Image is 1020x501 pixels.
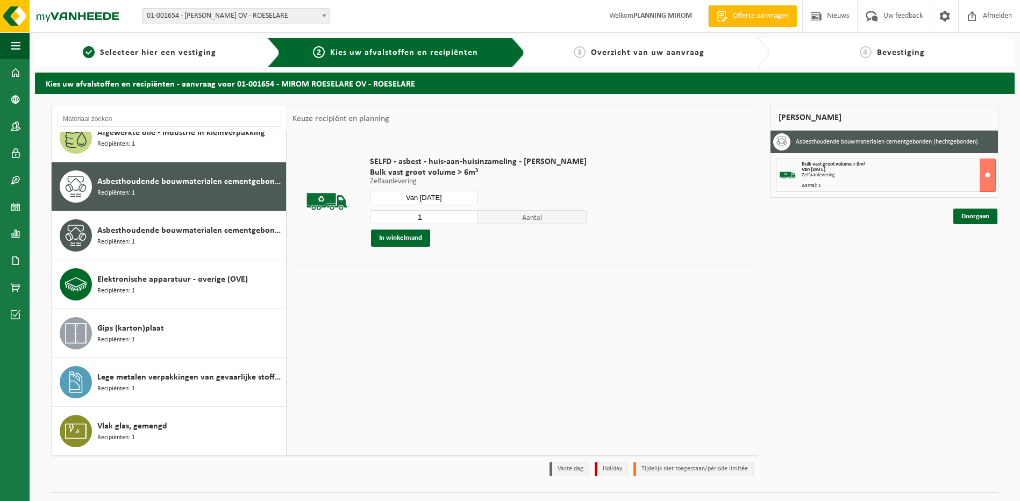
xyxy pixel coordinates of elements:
span: Recipiënten: 1 [97,188,135,198]
div: Aantal: 1 [802,183,996,189]
strong: Van [DATE] [802,167,825,173]
span: Recipiënten: 1 [97,286,135,296]
button: Elektronische apparatuur - overige (OVE) Recipiënten: 1 [52,260,287,309]
span: 1 [83,46,95,58]
span: 4 [860,46,872,58]
span: SELFD - asbest - huis-aan-huisinzameling - [PERSON_NAME] [370,156,587,167]
strong: PLANNING MIROM [633,12,692,20]
span: Recipiënten: 1 [97,139,135,149]
span: Asbesthoudende bouwmaterialen cementgebonden met isolatie(hechtgebonden) [97,224,283,237]
span: 2 [313,46,325,58]
span: Recipiënten: 1 [97,237,135,247]
span: Recipiënten: 1 [97,335,135,345]
span: Kies uw afvalstoffen en recipiënten [330,48,478,57]
div: Keuze recipiënt en planning [287,105,395,132]
span: Recipiënten: 1 [97,384,135,394]
li: Holiday [595,462,628,476]
span: Bulk vast groot volume > 6m³ [370,167,587,178]
span: 3 [574,46,586,58]
button: Vlak glas, gemengd Recipiënten: 1 [52,407,287,455]
span: Recipiënten: 1 [97,433,135,443]
span: Offerte aanvragen [730,11,791,22]
span: Selecteer hier een vestiging [100,48,216,57]
div: Zelfaanlevering [802,173,996,178]
button: In winkelmand [371,230,430,247]
button: Asbesthoudende bouwmaterialen cementgebonden (hechtgebonden) Recipiënten: 1 [52,162,287,211]
span: Aantal [478,210,587,224]
span: Elektronische apparatuur - overige (OVE) [97,273,248,286]
span: Bulk vast groot volume > 6m³ [802,161,865,167]
li: Tijdelijk niet toegestaan/période limitée [633,462,754,476]
h2: Kies uw afvalstoffen en recipiënten - aanvraag voor 01-001654 - MIROM ROESELARE OV - ROESELARE [35,73,1015,94]
h3: Asbesthoudende bouwmaterialen cementgebonden (hechtgebonden) [796,133,978,151]
button: Asbesthoudende bouwmaterialen cementgebonden met isolatie(hechtgebonden) Recipiënten: 1 [52,211,287,260]
span: Overzicht van uw aanvraag [591,48,704,57]
span: 01-001654 - MIROM ROESELARE OV - ROESELARE [142,8,330,24]
a: Offerte aanvragen [708,5,797,27]
button: Afgewerkte olie - industrie in kleinverpakking Recipiënten: 1 [52,113,287,162]
span: Gips (karton)plaat [97,322,164,335]
div: [PERSON_NAME] [770,105,999,131]
li: Vaste dag [550,462,589,476]
button: Gips (karton)plaat Recipiënten: 1 [52,309,287,358]
button: Lege metalen verpakkingen van gevaarlijke stoffen Recipiënten: 1 [52,358,287,407]
span: Vlak glas, gemengd [97,420,167,433]
span: Asbesthoudende bouwmaterialen cementgebonden (hechtgebonden) [97,175,283,188]
p: Zelfaanlevering [370,178,587,185]
input: Materiaal zoeken [57,111,281,127]
span: Afgewerkte olie - industrie in kleinverpakking [97,126,265,139]
a: Doorgaan [953,209,997,224]
span: Bevestiging [877,48,925,57]
span: Lege metalen verpakkingen van gevaarlijke stoffen [97,371,283,384]
a: 1Selecteer hier een vestiging [40,46,259,59]
input: Selecteer datum [370,191,479,204]
span: 01-001654 - MIROM ROESELARE OV - ROESELARE [142,9,330,24]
